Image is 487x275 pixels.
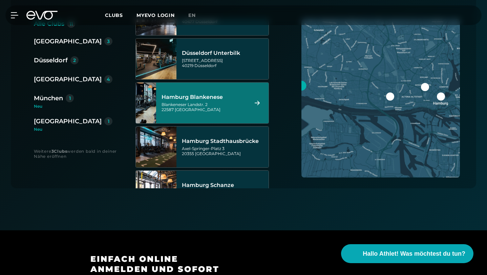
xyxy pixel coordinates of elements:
div: Blankeneser Landstr. 2 22587 [GEOGRAPHIC_DATA] [162,102,246,112]
img: Hamburg Blankenese [126,83,166,123]
img: map [301,19,460,177]
div: 1 [69,96,71,101]
div: Neu [34,104,118,108]
div: 4 [107,77,110,82]
span: Hallo Athlet! Was möchtest du tun? [363,249,465,258]
img: Düsseldorf Unterbilk [136,39,176,79]
a: Clubs [105,12,136,18]
div: Hamburg Blankenese [162,94,246,101]
strong: Clubs [54,149,67,154]
div: Düsseldorf [34,56,68,65]
div: Hamburg Stadthausbrücke [182,138,267,145]
div: [GEOGRAPHIC_DATA] [34,37,102,46]
div: Weitere werden bald in deiner Nähe eröffnen [34,149,122,159]
span: en [188,12,196,18]
div: [GEOGRAPHIC_DATA] [34,75,102,84]
div: 1 [108,119,109,124]
a: MYEVO LOGIN [136,12,175,18]
img: Hamburg Schanze [136,171,176,211]
div: [STREET_ADDRESS] 40219 Düsseldorf [182,58,267,68]
button: Hallo Athlet! Was möchtest du tun? [341,244,473,263]
div: München [34,93,63,103]
div: 3 [107,39,110,44]
img: Hamburg Stadthausbrücke [136,127,176,167]
strong: 3 [51,149,54,154]
a: en [188,12,204,19]
div: Düsseldorf Unterbilk [182,50,267,57]
div: Neu [34,127,112,131]
div: Hamburg Schanze [182,182,267,189]
div: Axel-Springer-Platz 3 20355 [GEOGRAPHIC_DATA] [182,146,267,156]
div: [GEOGRAPHIC_DATA] [34,117,102,126]
div: 2 [73,58,76,63]
span: Clubs [105,12,123,18]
